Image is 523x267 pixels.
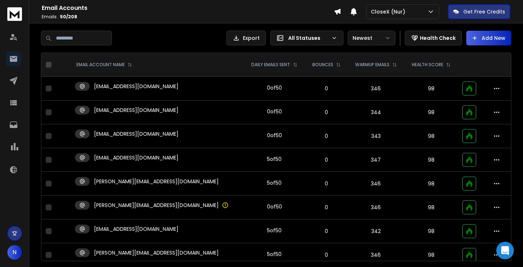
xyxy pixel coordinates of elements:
[405,31,462,45] button: Health Check
[347,124,404,148] td: 343
[288,34,328,42] p: All Statuses
[7,245,22,260] button: N
[94,106,178,114] p: [EMAIL_ADDRESS][DOMAIN_NAME]
[42,4,334,12] h1: Email Accounts
[448,4,510,19] button: Get Free Credits
[76,62,132,68] div: EMAIL ACCOUNT NAME
[466,31,511,45] button: Add New
[347,148,404,172] td: 347
[94,154,178,161] p: [EMAIL_ADDRESS][DOMAIN_NAME]
[267,227,282,234] div: 5 of 50
[412,62,443,68] p: HEALTH SCORE
[267,108,282,115] div: 0 of 50
[347,77,404,101] td: 346
[463,8,505,15] p: Get Free Credits
[94,130,178,138] p: [EMAIL_ADDRESS][DOMAIN_NAME]
[251,62,290,68] p: DAILY EMAILS SENT
[267,251,282,258] div: 5 of 50
[60,14,77,20] span: 50 / 208
[226,31,266,45] button: Export
[309,227,343,235] p: 0
[405,77,458,101] td: 98
[267,132,282,139] div: 0 of 50
[496,242,514,259] div: Open Intercom Messenger
[309,204,343,211] p: 0
[309,109,343,116] p: 0
[94,178,219,185] p: [PERSON_NAME][EMAIL_ADDRESS][DOMAIN_NAME]
[405,172,458,196] td: 98
[420,34,456,42] p: Health Check
[347,243,404,267] td: 346
[267,84,282,91] div: 0 of 50
[348,31,395,45] button: Newest
[309,85,343,92] p: 0
[405,148,458,172] td: 98
[355,62,390,68] p: WARMUP EMAILS
[347,196,404,219] td: 346
[347,172,404,196] td: 346
[94,249,219,256] p: [PERSON_NAME][EMAIL_ADDRESS][DOMAIN_NAME]
[347,101,404,124] td: 344
[309,180,343,187] p: 0
[7,7,22,21] img: logo
[312,62,333,68] p: BOUNCES
[309,251,343,259] p: 0
[405,124,458,148] td: 98
[309,156,343,163] p: 0
[405,196,458,219] td: 98
[267,155,282,163] div: 5 of 50
[309,132,343,140] p: 0
[267,203,282,210] div: 0 of 50
[371,8,408,15] p: CloseX (Nur)
[94,83,178,90] p: [EMAIL_ADDRESS][DOMAIN_NAME]
[405,219,458,243] td: 98
[405,101,458,124] td: 98
[405,243,458,267] td: 98
[94,225,178,233] p: [EMAIL_ADDRESS][DOMAIN_NAME]
[94,202,219,209] p: [PERSON_NAME][EMAIL_ADDRESS][DOMAIN_NAME]
[42,14,334,20] p: Emails :
[347,219,404,243] td: 342
[267,179,282,187] div: 5 of 50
